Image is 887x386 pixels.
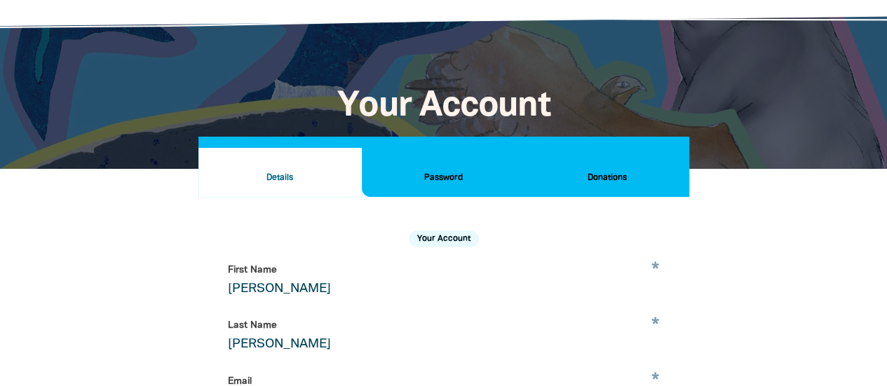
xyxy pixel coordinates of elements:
button: Password [362,148,525,197]
h2: Donations [536,170,677,186]
h2: Details [210,170,351,186]
h2: Your Account [409,230,479,247]
span: Your Account [337,90,550,123]
button: Details [198,148,362,197]
button: Donations [525,148,689,197]
h2: Password [373,170,514,186]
